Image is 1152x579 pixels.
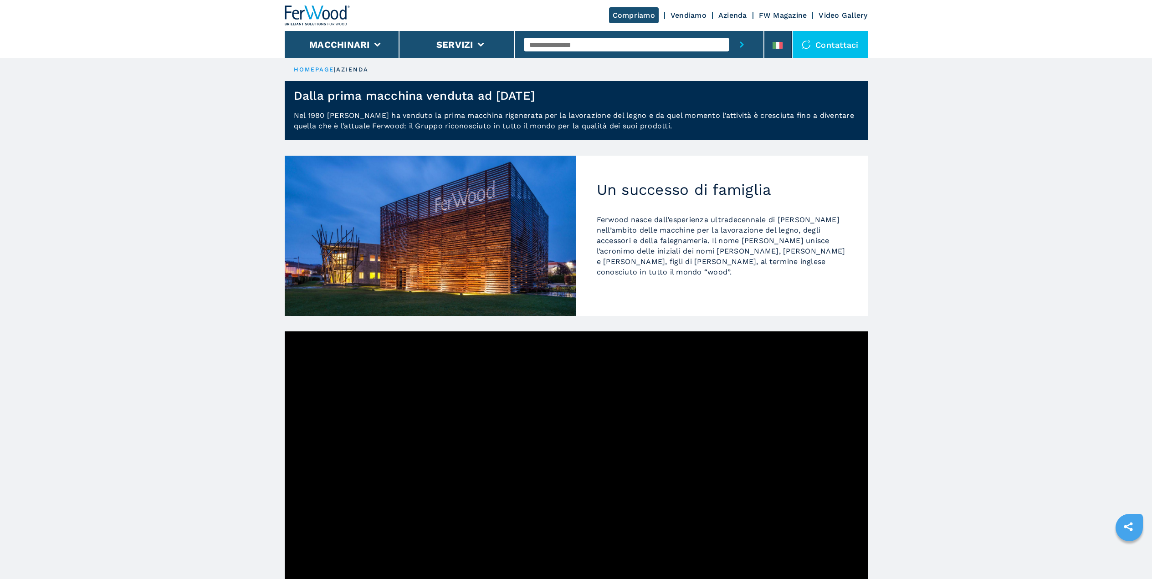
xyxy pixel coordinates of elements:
[285,156,576,316] img: Un successo di famiglia
[1117,515,1140,538] a: sharethis
[334,66,336,73] span: |
[609,7,659,23] a: Compriamo
[285,110,868,140] p: Nel 1980 [PERSON_NAME] ha venduto la prima macchina rigenerata per la lavorazione del legno e da ...
[285,5,350,25] img: Ferwood
[802,40,811,49] img: Contattaci
[597,214,847,277] p: Ferwood nasce dall’esperienza ultradecennale di [PERSON_NAME] nell’ambito delle macchine per la l...
[597,181,847,199] h2: Un successo di famiglia
[309,39,370,50] button: Macchinari
[819,11,867,20] a: Video Gallery
[294,66,334,73] a: HOMEPAGE
[294,88,535,103] h1: Dalla prima macchina venduta ad [DATE]
[729,31,754,58] button: submit-button
[718,11,747,20] a: Azienda
[793,31,868,58] div: Contattaci
[759,11,807,20] a: FW Magazine
[671,11,707,20] a: Vendiamo
[336,66,369,74] p: azienda
[436,39,473,50] button: Servizi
